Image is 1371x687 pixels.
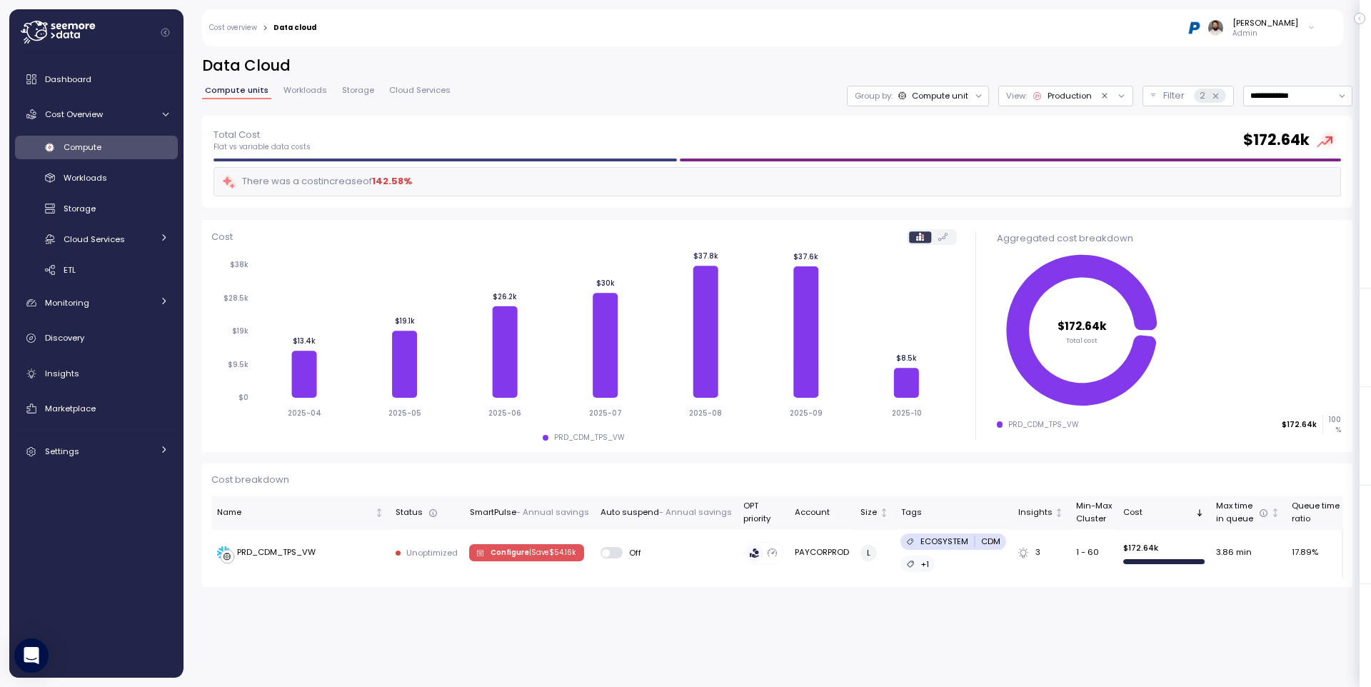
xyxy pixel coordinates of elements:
[211,473,1343,487] p: Cost breakdown
[516,506,588,519] p: - Annual savings
[293,337,316,346] tspan: $13.4k
[372,174,412,189] div: 142.58 %
[237,546,316,559] div: PRD_CDM_TPS_VW
[209,24,257,31] a: Cost overview
[623,547,642,558] span: Off
[15,100,178,129] a: Cost Overview
[15,394,178,423] a: Marketplace
[273,24,316,31] div: Data cloud
[981,536,1000,547] p: CDM
[45,109,103,120] span: Cost Overview
[1098,89,1111,102] button: Clear value
[920,558,929,570] p: +1
[793,252,818,261] tspan: $37.6k
[1066,335,1098,344] tspan: Total cost
[64,203,96,214] span: Storage
[1008,420,1079,430] div: PRD_CDM_TPS_VW
[867,546,870,561] span: L
[1070,530,1117,576] td: 1 - 60
[860,506,877,519] div: Size
[493,292,517,301] tspan: $26.2k
[64,172,107,184] span: Workloads
[997,231,1341,246] div: Aggregated cost breakdown
[1292,546,1318,559] span: 17.89 %
[263,24,268,33] div: >
[1200,89,1205,103] p: 2
[342,86,374,94] span: Storage
[15,438,178,466] a: Settings
[64,264,76,276] span: ETL
[221,174,412,190] div: There was a cost increase of
[45,332,84,343] span: Discovery
[238,393,248,403] tspan: $0
[15,258,178,281] a: ETL
[596,279,614,289] tspan: $30k
[64,234,125,245] span: Cloud Services
[1118,496,1210,530] th: CostSorted descending
[469,544,584,561] button: Configure |Save$54.16k
[1216,546,1252,559] span: 3.86 min
[205,86,268,94] span: Compute units
[406,547,458,558] p: Unoptimized
[217,506,372,519] div: Name
[396,506,458,519] div: Status
[45,368,79,379] span: Insights
[920,536,968,547] p: ECOSYSTEM
[1216,501,1268,526] div: Max time in queue
[228,360,248,369] tspan: $9.5k
[1270,508,1280,518] div: Not sorted
[659,506,732,519] p: - Annual savings
[224,294,248,303] tspan: $28.5k
[45,403,96,414] span: Marketplace
[1048,90,1092,101] div: Production
[1123,542,1205,553] p: $ 172.64k
[1018,546,1064,559] div: 3
[15,197,178,221] a: Storage
[45,446,79,457] span: Settings
[211,496,390,530] th: NameNot sorted
[1163,89,1185,103] p: Filter
[601,506,732,519] div: Auto suspend
[230,261,248,270] tspan: $38k
[232,327,248,336] tspan: $19k
[374,508,384,518] div: Not sorted
[14,638,49,673] div: Open Intercom Messenger
[879,508,889,518] div: Not sorted
[790,408,823,418] tspan: 2025-09
[389,86,451,94] span: Cloud Services
[795,506,849,519] div: Account
[1018,506,1052,519] div: Insights
[15,166,178,190] a: Workloads
[283,86,327,94] span: Workloads
[1123,506,1192,519] div: Cost
[488,408,521,418] tspan: 2025-06
[1054,508,1064,518] div: Not sorted
[912,90,968,101] div: Compute unit
[1142,86,1234,106] div: Filter2
[1076,501,1112,526] div: Min-Max Cluster
[1195,508,1205,518] div: Sorted descending
[15,359,178,388] a: Insights
[214,142,311,152] p: Flat vs variable data costs
[693,252,718,261] tspan: $37.8k
[1323,415,1340,434] p: 100 %
[529,548,576,558] p: | Save $ 54.16k
[211,230,233,244] p: Cost
[1243,130,1310,151] h2: $ 172.64k
[1187,20,1202,35] img: 68b03c81eca7ebbb46a2a292.PNG
[855,90,893,101] p: Group by:
[202,56,1352,76] h2: Data Cloud
[64,141,101,153] span: Compute
[1292,501,1355,526] div: Queue time ratio
[743,501,783,526] div: OPT priority
[45,297,89,309] span: Monitoring
[394,317,414,326] tspan: $19.1k
[469,506,588,519] div: SmartPulse
[1006,90,1027,101] p: View :
[15,227,178,251] a: Cloud Services
[1232,29,1298,39] p: Admin
[689,408,722,418] tspan: 2025-08
[1057,319,1106,334] tspan: $172.64k
[589,408,622,418] tspan: 2025-07
[15,65,178,94] a: Dashboard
